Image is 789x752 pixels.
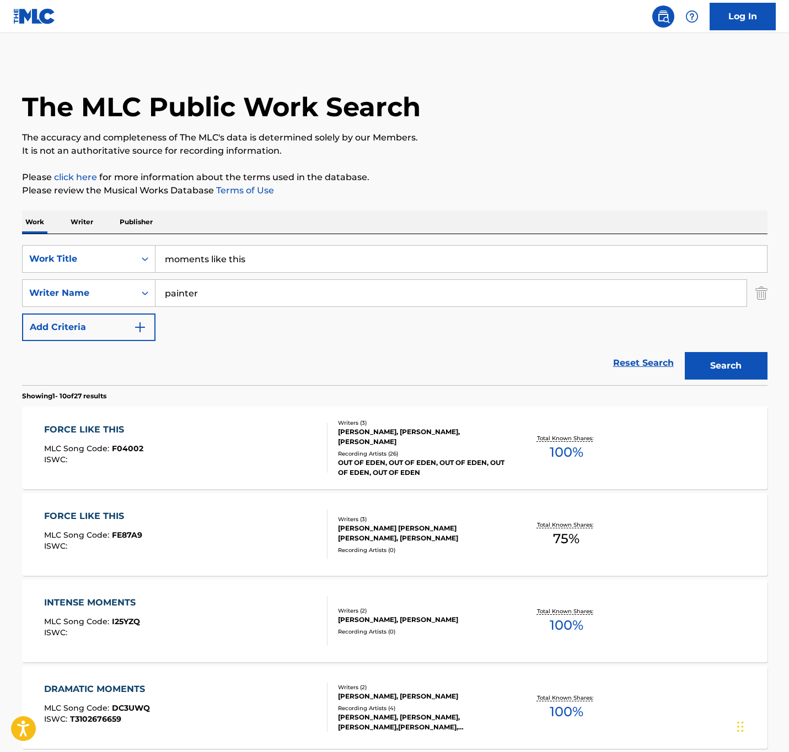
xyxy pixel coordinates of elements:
[338,627,504,636] div: Recording Artists ( 0 )
[44,541,70,551] span: ISWC :
[685,10,699,23] img: help
[338,450,504,458] div: Recording Artists ( 26 )
[44,683,151,696] div: DRAMATIC MOMENTS
[22,171,767,184] p: Please for more information about the terms used in the database.
[338,458,504,478] div: OUT OF EDEN, OUT OF EDEN, OUT OF EDEN, OUT OF EDEN, OUT OF EDEN
[755,279,767,307] img: Delete Criterion
[214,185,274,196] a: Terms of Use
[22,131,767,144] p: The accuracy and completeness of The MLC's data is determined solely by our Members.
[22,493,767,576] a: FORCE LIKE THISMLC Song Code:FE87A9ISWC:Writers (3)[PERSON_NAME] [PERSON_NAME] [PERSON_NAME], [PE...
[537,607,596,615] p: Total Known Shares:
[737,710,744,743] div: Drag
[22,144,767,158] p: It is not an authoritative source for recording information.
[22,184,767,197] p: Please review the Musical Works Database
[22,391,106,401] p: Showing 1 - 10 of 27 results
[44,530,112,540] span: MLC Song Code :
[338,607,504,615] div: Writers ( 2 )
[338,523,504,543] div: [PERSON_NAME] [PERSON_NAME] [PERSON_NAME], [PERSON_NAME]
[22,580,767,662] a: INTENSE MOMENTSMLC Song Code:I25YZQISWC:Writers (2)[PERSON_NAME], [PERSON_NAME]Recording Artists ...
[338,427,504,447] div: [PERSON_NAME], [PERSON_NAME], [PERSON_NAME]
[338,683,504,691] div: Writers ( 2 )
[537,521,596,529] p: Total Known Shares:
[681,6,703,28] div: Help
[537,434,596,442] p: Total Known Shares:
[657,10,670,23] img: search
[44,510,142,523] div: FORCE LIKE THIS
[550,702,583,722] span: 100 %
[553,529,579,549] span: 75 %
[44,443,112,453] span: MLC Song Code :
[133,321,147,334] img: 9d2ae6d4665cec9f34b9.svg
[22,245,767,385] form: Search Form
[54,172,97,182] a: click here
[22,313,155,341] button: Add Criteria
[338,704,504,712] div: Recording Artists ( 4 )
[734,699,789,752] iframe: Chat Widget
[44,423,143,436] div: FORCE LIKE THIS
[338,546,504,554] div: Recording Artists ( 0 )
[44,596,141,609] div: INTENSE MOMENTS
[338,515,504,523] div: Writers ( 3 )
[44,627,70,637] span: ISWC :
[550,615,583,635] span: 100 %
[537,694,596,702] p: Total Known Shares:
[44,455,70,464] span: ISWC :
[29,286,128,300] div: Writer Name
[338,615,504,625] div: [PERSON_NAME], [PERSON_NAME]
[685,352,767,380] button: Search
[22,90,421,123] h1: The MLC Public Work Search
[608,351,679,375] a: Reset Search
[112,703,150,713] span: DC3UWQ
[22,407,767,489] a: FORCE LIKE THISMLC Song Code:F04002ISWC:Writers (3)[PERSON_NAME], [PERSON_NAME], [PERSON_NAME]Rec...
[112,443,143,453] span: F04002
[44,714,70,724] span: ISWC :
[70,714,121,724] span: T3102676659
[112,530,142,540] span: FE87A9
[550,442,583,462] span: 100 %
[44,703,112,713] span: MLC Song Code :
[22,666,767,749] a: DRAMATIC MOMENTSMLC Song Code:DC3UWQISWC:T3102676659Writers (2)[PERSON_NAME], [PERSON_NAME]Record...
[44,616,112,626] span: MLC Song Code :
[652,6,674,28] a: Public Search
[338,712,504,732] div: [PERSON_NAME], [PERSON_NAME], [PERSON_NAME],[PERSON_NAME], [PERSON_NAME] & [PERSON_NAME], [PERSON...
[112,616,140,626] span: I25YZQ
[29,252,128,266] div: Work Title
[710,3,776,30] a: Log In
[338,691,504,701] div: [PERSON_NAME], [PERSON_NAME]
[22,210,47,234] p: Work
[13,8,56,24] img: MLC Logo
[116,210,156,234] p: Publisher
[67,210,96,234] p: Writer
[338,419,504,427] div: Writers ( 3 )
